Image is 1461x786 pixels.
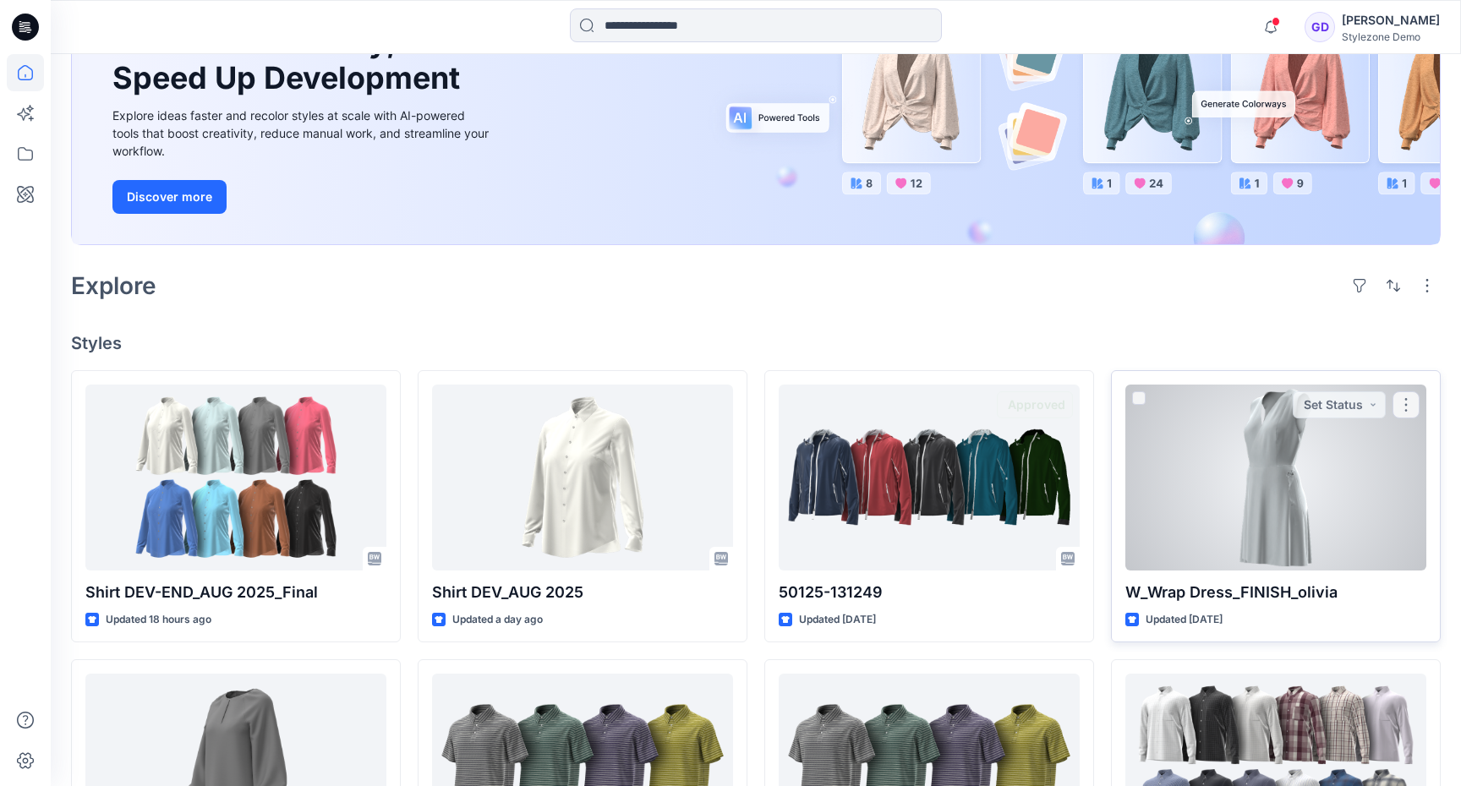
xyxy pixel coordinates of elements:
a: W_Wrap Dress_FINISH_olivia [1125,385,1426,570]
a: Discover more [112,180,493,214]
p: Updated [DATE] [1146,611,1223,629]
p: W_Wrap Dress_FINISH_olivia [1125,581,1426,604]
div: GD [1305,12,1335,42]
button: Discover more [112,180,227,214]
p: Shirt DEV-END_AUG 2025_Final [85,581,386,604]
h2: Explore [71,272,156,299]
div: [PERSON_NAME] [1342,10,1440,30]
a: 50125-131249 [779,385,1080,570]
a: Shirt DEV-END_AUG 2025_Final [85,385,386,570]
p: Updated [DATE] [799,611,876,629]
div: Explore ideas faster and recolor styles at scale with AI-powered tools that boost creativity, red... [112,106,493,160]
p: Shirt DEV_AUG 2025 [432,581,733,604]
h4: Styles [71,333,1441,353]
a: Shirt DEV_AUG 2025 [432,385,733,570]
p: Updated a day ago [452,611,543,629]
h1: Unleash Creativity, Speed Up Development [112,24,468,96]
p: Updated 18 hours ago [106,611,211,629]
div: Stylezone Demo [1342,30,1440,43]
p: 50125-131249 [779,581,1080,604]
